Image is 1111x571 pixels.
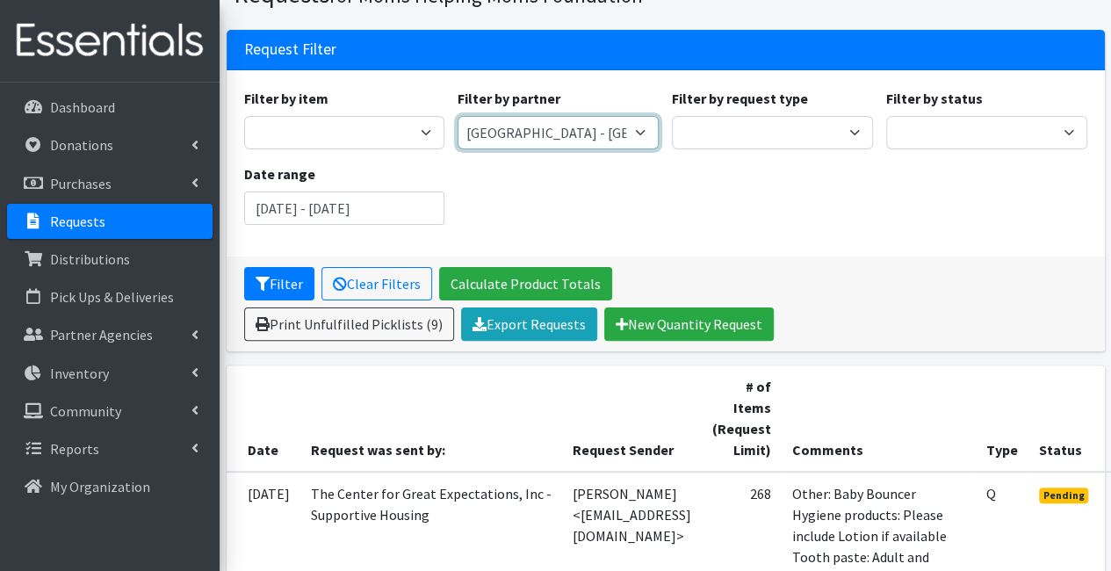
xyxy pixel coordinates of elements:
[672,88,808,109] label: Filter by request type
[702,365,782,472] th: # of Items (Request Limit)
[1028,365,1102,472] th: Status
[7,11,213,70] img: HumanEssentials
[976,365,1028,472] th: Type
[782,365,976,472] th: Comments
[604,307,774,341] a: New Quantity Request
[562,365,702,472] th: Request Sender
[50,213,105,230] p: Requests
[7,242,213,277] a: Distributions
[439,267,612,300] a: Calculate Product Totals
[227,365,300,472] th: Date
[7,356,213,391] a: Inventory
[7,431,213,466] a: Reports
[7,127,213,163] a: Donations
[7,279,213,314] a: Pick Ups & Deliveries
[7,469,213,504] a: My Organization
[244,192,445,225] input: January 1, 2011 - December 31, 2011
[50,402,121,420] p: Community
[50,136,113,154] p: Donations
[50,365,109,382] p: Inventory
[7,90,213,125] a: Dashboard
[50,98,115,116] p: Dashboard
[244,163,315,184] label: Date range
[50,326,153,343] p: Partner Agencies
[50,250,130,268] p: Distributions
[1039,488,1089,503] span: Pending
[244,40,336,59] h3: Request Filter
[886,88,983,109] label: Filter by status
[244,307,454,341] a: Print Unfulfilled Picklists (9)
[244,267,314,300] button: Filter
[7,166,213,201] a: Purchases
[986,485,996,502] abbr: Quantity
[7,394,213,429] a: Community
[244,88,328,109] label: Filter by item
[321,267,432,300] a: Clear Filters
[300,365,562,472] th: Request was sent by:
[7,204,213,239] a: Requests
[7,317,213,352] a: Partner Agencies
[461,307,597,341] a: Export Requests
[50,175,112,192] p: Purchases
[458,88,560,109] label: Filter by partner
[50,478,150,495] p: My Organization
[50,440,99,458] p: Reports
[50,288,174,306] p: Pick Ups & Deliveries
